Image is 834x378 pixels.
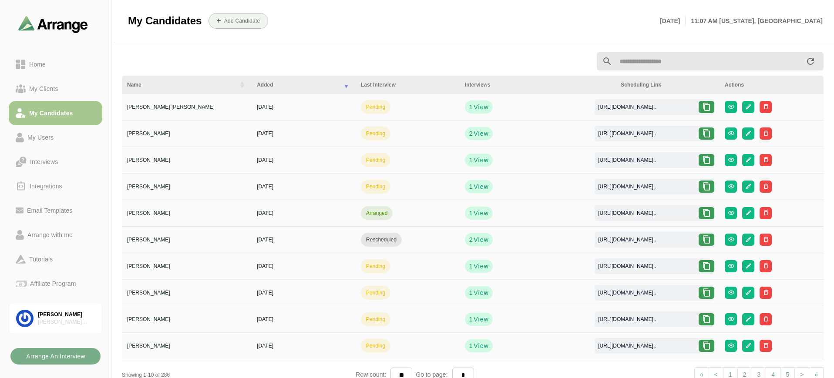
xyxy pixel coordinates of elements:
div: My Candidates [26,108,77,118]
div: Added [257,81,337,89]
div: pending [366,103,385,111]
div: Tutorials [26,254,56,264]
div: [PERSON_NAME] [127,262,246,270]
div: pending [366,156,385,164]
div: Arrange with me [24,230,76,240]
button: 1View [465,313,493,326]
div: pending [366,315,385,323]
div: [URL][DOMAIN_NAME].. [591,156,663,164]
img: arrangeai-name-small-logo.4d2b8aee.svg [18,16,88,33]
span: View [473,262,489,271]
button: 1View [465,154,493,167]
a: Arrange with me [9,223,102,247]
div: My Users [24,132,57,143]
div: [URL][DOMAIN_NAME].. [591,315,663,323]
span: My Candidates [128,14,202,27]
div: [PERSON_NAME] [127,130,246,137]
div: [DATE] [257,183,350,191]
span: View [473,129,489,138]
div: rescheduled [366,236,397,244]
div: [PERSON_NAME] [127,289,246,297]
button: 1View [465,207,493,220]
button: 1View [465,260,493,273]
div: Home [26,59,49,70]
a: Integrations [9,174,102,198]
span: View [473,315,489,324]
strong: 1 [469,288,473,297]
button: 2View [465,127,493,140]
a: Home [9,52,102,77]
a: My Clients [9,77,102,101]
button: Arrange An Interview [10,348,101,365]
p: [DATE] [660,16,686,26]
div: [PERSON_NAME] [PERSON_NAME] [127,103,246,111]
div: [URL][DOMAIN_NAME].. [591,289,663,297]
div: [URL][DOMAIN_NAME].. [591,130,663,137]
span: > [800,371,804,378]
span: View [473,235,489,244]
div: [PERSON_NAME] [127,315,246,323]
a: Affiliate Program [9,271,102,296]
div: [DATE] [257,209,350,217]
a: My Candidates [9,101,102,125]
div: [URL][DOMAIN_NAME].. [591,342,663,350]
div: [DATE] [257,289,350,297]
span: Row count: [356,371,390,378]
div: [DATE] [257,342,350,350]
div: [PERSON_NAME] [127,183,246,191]
span: View [473,288,489,297]
span: View [473,209,489,217]
div: Affiliate Program [27,278,79,289]
div: pending [366,289,385,297]
div: [DATE] [257,262,350,270]
div: My Clients [26,84,62,94]
button: 1View [465,339,493,352]
div: pending [366,342,385,350]
div: [DATE] [257,103,350,111]
div: [PERSON_NAME] Associates [38,318,95,326]
div: [PERSON_NAME] [127,342,246,350]
b: Arrange An Interview [26,348,85,365]
div: [DATE] [257,156,350,164]
div: [DATE] [257,130,350,137]
span: View [473,341,489,350]
a: [PERSON_NAME][PERSON_NAME] Associates [9,303,102,334]
div: pending [366,183,385,191]
div: [URL][DOMAIN_NAME].. [591,183,663,191]
div: arranged [366,209,387,217]
i: appended action [805,56,816,67]
div: Integrations [26,181,66,191]
strong: 1 [469,103,473,111]
button: 1View [465,180,493,193]
div: Email Templates [24,205,76,216]
a: Email Templates [9,198,102,223]
div: [DATE] [257,315,350,323]
div: [URL][DOMAIN_NAME].. [591,262,663,270]
div: Last Interview [361,81,454,89]
a: My Users [9,125,102,150]
strong: 1 [469,156,473,164]
div: [URL][DOMAIN_NAME].. [591,103,663,111]
strong: 2 [469,129,473,138]
strong: 2 [469,235,473,244]
strong: 1 [469,341,473,350]
a: Tutorials [9,247,102,271]
button: 1View [465,100,493,114]
strong: 1 [469,262,473,271]
div: [PERSON_NAME] [38,311,95,318]
button: 1View [465,286,493,299]
div: pending [366,130,385,137]
b: Add Candidate [224,18,260,24]
div: Interviews [27,157,61,167]
strong: 1 [469,182,473,191]
span: Go to page: [412,371,452,378]
div: [URL][DOMAIN_NAME].. [591,236,663,244]
div: [DATE] [257,236,350,244]
span: View [473,156,489,164]
button: Add Candidate [208,13,268,29]
div: Name [127,81,233,89]
div: [PERSON_NAME] [127,236,246,244]
div: [PERSON_NAME] [127,156,246,164]
p: 11:07 AM [US_STATE], [GEOGRAPHIC_DATA] [686,16,823,26]
span: » [814,371,818,378]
